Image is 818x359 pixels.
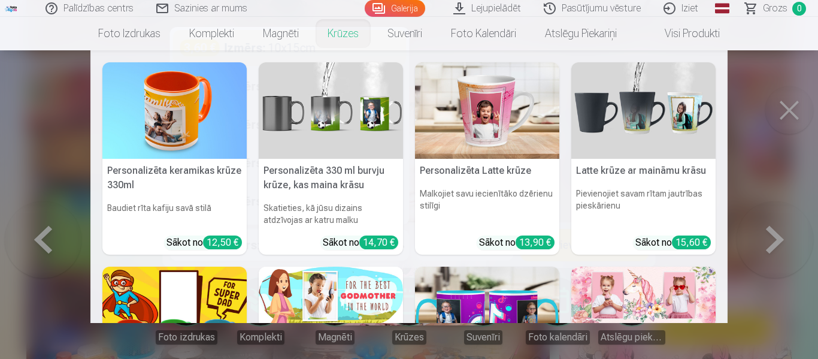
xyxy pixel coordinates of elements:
[259,159,403,197] h5: Personalizēta 330 ml burvju krūze, kas maina krāsu
[175,17,249,50] a: Komplekti
[166,236,242,250] div: Sākot no
[531,17,631,50] a: Atslēgu piekariņi
[437,17,531,50] a: Foto kalendāri
[373,17,437,50] a: Suvenīri
[631,17,734,50] a: Visi produkti
[313,17,373,50] a: Krūzes
[203,236,242,249] div: 12,50 €
[102,62,247,159] img: Personalizēta keramikas krūze 330ml
[415,62,559,159] img: Personalizēta Latte krūze
[672,236,711,249] div: 15,60 €
[102,62,247,255] a: Personalizēta keramikas krūze 330mlPersonalizēta keramikas krūze 330mlBaudiet rīta kafiju savā st...
[415,62,559,255] a: Personalizēta Latte krūzePersonalizēta Latte krūzeMalkojiet savu iecienītāko dzērienu stilīgiSāko...
[571,62,716,159] img: Latte krūze ar maināmu krāsu
[5,5,18,12] img: /fa1
[259,62,403,255] a: Personalizēta 330 ml burvju krūze, kas maina krāsuPersonalizēta 330 ml burvju krūze, kas maina kr...
[516,236,555,249] div: 13,90 €
[249,17,313,50] a: Magnēti
[415,183,559,231] h6: Malkojiet savu iecienītāko dzērienu stilīgi
[102,159,247,197] h5: Personalizēta keramikas krūze 330ml
[763,1,787,16] span: Grozs
[635,236,711,250] div: Sākot no
[571,183,716,231] h6: Pievienojiet savam rītam jautrības pieskārienu
[415,159,559,183] h5: Personalizēta Latte krūze
[259,62,403,159] img: Personalizēta 330 ml burvju krūze, kas maina krāsu
[792,2,806,16] span: 0
[323,236,398,250] div: Sākot no
[84,17,175,50] a: Foto izdrukas
[479,236,555,250] div: Sākot no
[359,236,398,249] div: 14,70 €
[571,62,716,255] a: Latte krūze ar maināmu krāsuLatte krūze ar maināmu krāsuPievienojiet savam rītam jautrības pieskā...
[571,159,716,183] h5: Latte krūze ar maināmu krāsu
[259,197,403,231] h6: Skatieties, kā jūsu dizains atdzīvojas ar katru malku
[102,197,247,231] h6: Baudiet rīta kafiju savā stilā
